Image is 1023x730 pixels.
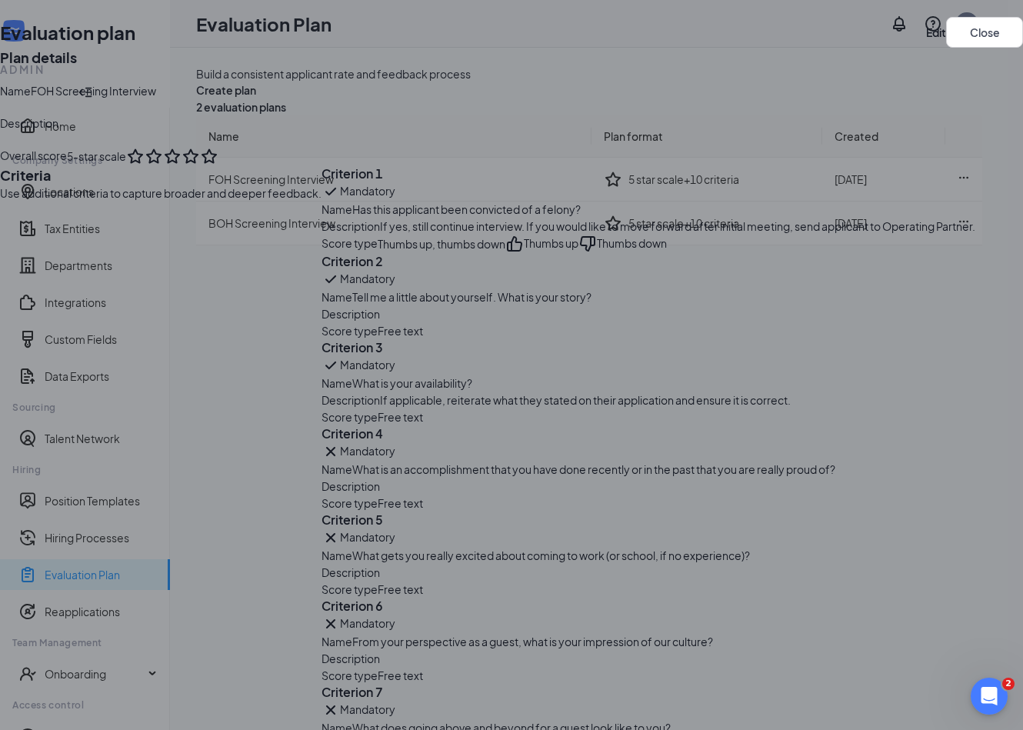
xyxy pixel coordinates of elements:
span: If yes, still continue interview. If you would like to move forward after initial meeting, send a... [380,218,975,235]
svg: Cross [322,528,340,547]
span: Mandatory [340,442,395,461]
svg: Checkmark [322,356,340,375]
svg: StarBorder [163,147,182,165]
span: What gets you really excited about coming to work (or school, if no experience)? [352,547,750,564]
svg: Cross [322,615,340,633]
span: Description [322,307,380,321]
span: Free text [378,581,423,598]
span: Description [322,565,380,579]
span: Name [322,375,352,392]
span: Has this applicant been convicted of a felony? [352,201,581,218]
svg: Checkmark [322,270,340,288]
h3: Criterion 1 [322,165,975,182]
span: Description [322,652,380,665]
span: Mandatory [340,615,395,633]
span: Thumbs up, thumbs down [378,235,505,252]
h3: Criterion 4 [322,425,975,442]
span: Score type [322,235,378,253]
span: 5-star scale [67,148,126,165]
span: Name [322,288,352,305]
span: Thumbs up [524,235,578,253]
span: From your perspective as a guest, what is your impression of our culture? [352,633,713,650]
span: Score type [322,581,378,598]
span: What is your availability? [352,375,472,392]
svg: ThumbsDown [578,235,597,253]
span: Name [322,461,352,478]
span: Score type [322,408,378,425]
span: Description [322,393,380,407]
iframe: Intercom live chat [971,678,1008,715]
span: Tell me a little about yourself. What is your story? [352,288,591,305]
svg: ThumbsUp [505,235,524,253]
span: Name [322,633,352,650]
svg: Cross [322,442,340,461]
h3: Criterion 6 [322,598,975,615]
svg: StarBorder [200,147,218,165]
span: Free text [378,667,423,684]
span: Mandatory [340,356,395,375]
span: What is an accomplishment that you have done recently or in the past that you are really proud of? [352,461,835,478]
svg: Checkmark [322,182,340,201]
span: Free text [378,322,423,339]
svg: StarBorder [182,147,200,165]
button: Close [946,17,1023,48]
span: 2 [1002,678,1015,690]
span: If applicable, reiterate what they stated on their application and ensure it is correct. [380,392,791,408]
span: Free text [378,408,423,425]
h3: Criterion 5 [322,512,975,528]
button: Edit [926,17,946,48]
span: Description [322,479,380,493]
h3: Criterion 2 [322,253,975,270]
span: Mandatory [340,182,395,201]
span: Thumbs down [597,235,667,253]
span: Mandatory [340,270,395,288]
span: Score type [322,322,378,339]
span: Free text [378,495,423,512]
span: Description [322,219,380,233]
span: Mandatory [340,701,395,719]
svg: Cross [322,701,340,719]
h3: Criterion 3 [322,339,975,356]
span: Score type [322,495,378,512]
svg: StarBorder [145,147,163,165]
span: Name [322,201,352,218]
svg: StarBorder [126,147,145,165]
span: Score type [322,667,378,684]
span: Name [322,547,352,564]
span: FOH Screening Interview [31,82,156,99]
h3: Criterion 7 [322,684,975,701]
span: Mandatory [340,528,395,547]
